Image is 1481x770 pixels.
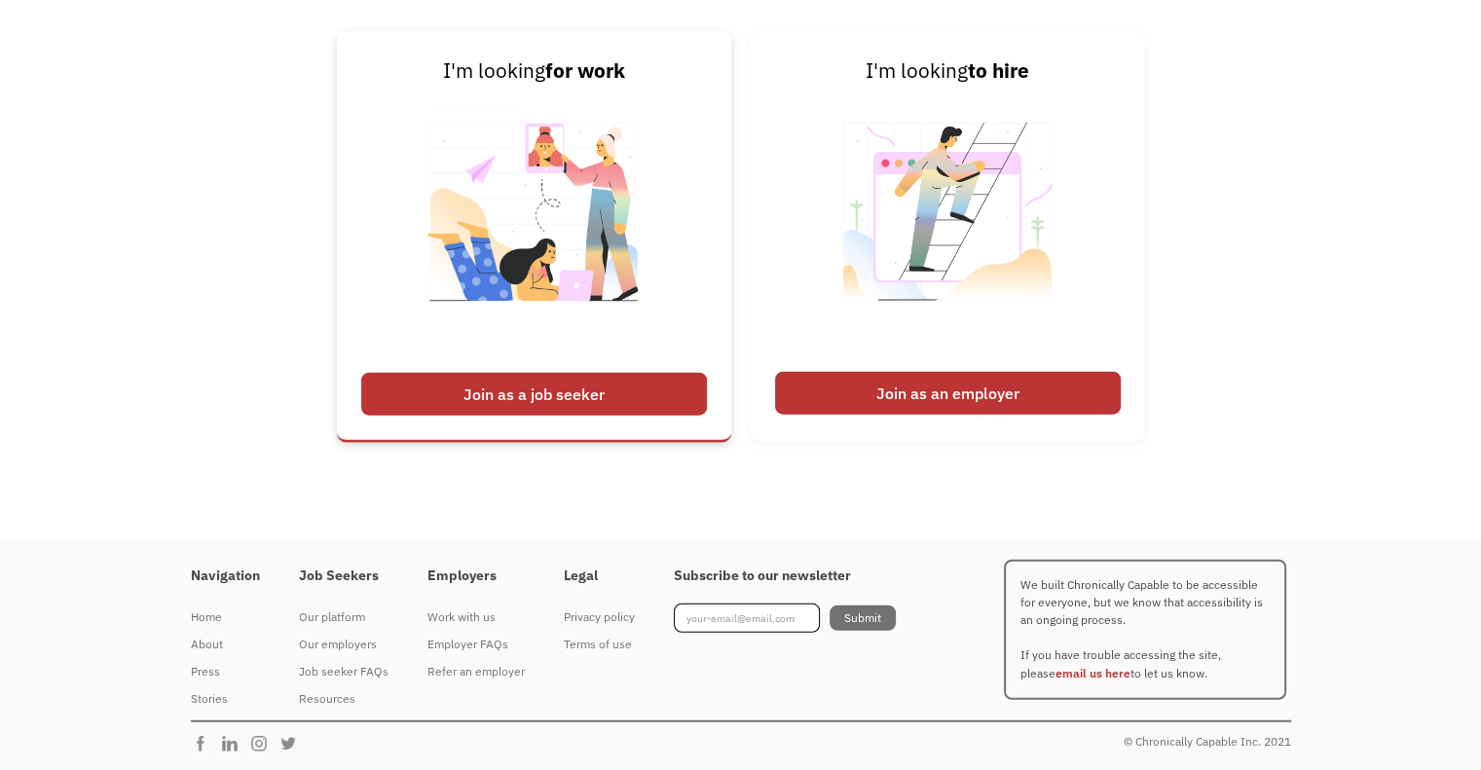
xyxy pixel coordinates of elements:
a: Resources [299,685,389,713]
div: I'm looking [361,55,707,87]
input: your-email@email.com [674,604,820,633]
div: Home [191,605,260,629]
div: Resources [299,687,389,711]
div: Refer an employer [427,660,525,683]
h4: Legal [564,568,635,585]
div: Work with us [427,605,525,629]
div: Terms of use [564,633,635,656]
strong: for work [545,57,625,84]
input: Submit [830,605,896,631]
a: Our platform [299,604,389,631]
div: Stories [191,687,260,711]
div: About [191,633,260,656]
div: Join as a job seeker [361,373,707,416]
img: Illustrated image of people looking for work [413,87,655,362]
a: I'm lookingto hireJoin as an employer [751,31,1145,442]
h4: Subscribe to our newsletter [674,568,896,585]
a: I'm lookingfor workJoin as a job seeker [337,31,731,442]
div: Job seeker FAQs [299,660,389,683]
p: We built Chronically Capable to be accessible for everyone, but we know that accessibility is an ... [1004,560,1286,700]
a: Terms of use [564,631,635,658]
h4: Navigation [191,568,260,585]
img: Chronically Capable Twitter Page [278,734,308,753]
div: Join as an employer [775,372,1121,415]
a: Privacy policy [564,604,635,631]
h4: Job Seekers [299,568,389,585]
strong: to hire [968,57,1029,84]
img: Illustrated image of someone looking to hire [827,87,1069,362]
div: Our employers [299,633,389,656]
div: Our platform [299,605,389,629]
a: Work with us [427,604,525,631]
form: Footer Newsletter [674,604,896,633]
a: Our employers [299,631,389,658]
img: Chronically Capable Instagram Page [249,734,278,753]
div: Employer FAQs [427,633,525,656]
div: Privacy policy [564,605,635,629]
a: Employer FAQs [427,631,525,658]
img: Chronically Capable Facebook Page [191,734,220,753]
a: Stories [191,685,260,713]
a: About [191,631,260,658]
a: Press [191,658,260,685]
div: © Chronically Capable Inc. 2021 [1124,730,1291,753]
a: Job seeker FAQs [299,658,389,685]
a: email us here [1055,666,1130,680]
a: Home [191,604,260,631]
div: I'm looking [775,55,1121,87]
a: Refer an employer [427,658,525,685]
h4: Employers [427,568,525,585]
div: Press [191,660,260,683]
img: Chronically Capable Linkedin Page [220,734,249,753]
